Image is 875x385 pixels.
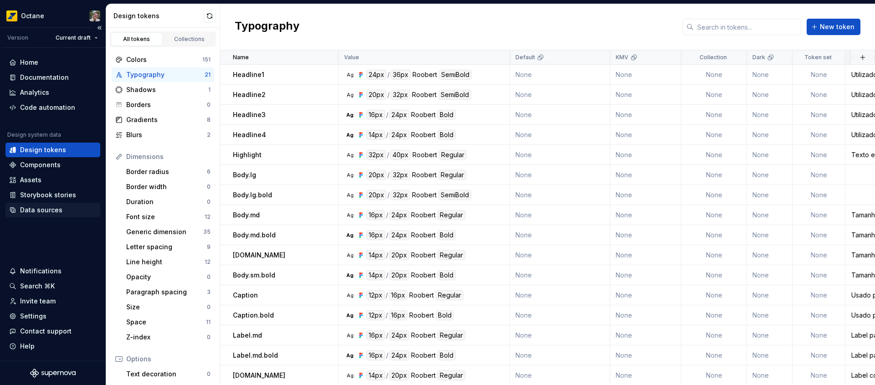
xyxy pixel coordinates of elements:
div: Components [20,160,61,169]
a: Assets [5,173,100,187]
div: / [386,230,388,240]
td: None [747,305,793,325]
p: Value [344,54,359,61]
div: Regular [438,170,466,180]
p: KMV [616,54,628,61]
div: 9 [207,243,211,251]
td: None [510,145,610,165]
div: 20px [366,190,386,200]
td: None [610,125,681,145]
img: Tiago [89,10,100,21]
div: Ag [346,231,354,239]
div: 32px [366,150,386,160]
div: Paragraph spacing [126,287,207,297]
td: None [610,265,681,285]
div: Regular [439,150,467,160]
div: Font size [126,212,205,221]
div: All tokens [114,36,160,43]
div: Collections [167,36,212,43]
a: Blurs2 [112,128,214,142]
div: 20px [389,250,409,260]
div: Ag [346,332,354,339]
p: Body.sm.bold [233,271,275,280]
p: Default [515,54,535,61]
div: Regular [436,290,463,300]
div: Version [7,34,28,41]
div: 20px [366,90,386,100]
button: Current draft [51,31,102,44]
div: 16px [389,290,407,300]
div: 14px [366,270,385,280]
a: Home [5,55,100,70]
td: None [510,65,610,85]
a: Paragraph spacing3 [123,285,214,299]
div: / [386,130,388,140]
div: Bold [436,310,454,320]
a: Shadows1 [112,82,214,97]
div: 24px [389,210,409,220]
a: Components [5,158,100,172]
div: Border width [126,182,207,191]
td: None [747,105,793,125]
td: None [681,205,747,225]
div: Settings [20,312,46,321]
td: None [610,145,681,165]
div: 24px [389,130,409,140]
td: None [793,185,845,205]
p: Headline2 [233,90,266,99]
td: None [793,285,845,305]
div: 32px [391,170,410,180]
td: None [510,245,610,265]
p: Headline1 [233,70,264,79]
div: 0 [207,370,211,378]
td: None [747,205,793,225]
div: Ag [346,352,354,359]
button: Help [5,339,100,354]
td: None [610,205,681,225]
td: None [610,185,681,205]
p: Name [233,54,249,61]
div: / [386,330,388,340]
td: None [610,285,681,305]
div: 0 [207,273,211,281]
button: OctaneTiago [2,6,104,26]
div: 24px [366,70,386,80]
td: None [681,345,747,365]
div: 36px [391,70,411,80]
span: New token [820,22,854,31]
div: Typography [126,70,205,79]
div: 24px [389,230,409,240]
td: None [610,65,681,85]
a: Invite team [5,294,100,308]
a: Gradients8 [112,113,214,127]
div: / [386,210,388,220]
a: Opacity0 [123,270,214,284]
div: Ag [346,211,354,219]
div: Options [126,354,211,364]
td: None [793,105,845,125]
td: None [681,245,747,265]
td: None [793,265,845,285]
button: Contact support [5,324,100,339]
div: SemiBold [439,70,472,80]
a: Data sources [5,203,100,217]
td: None [610,105,681,125]
div: 0 [207,183,211,190]
a: Letter spacing9 [123,240,214,254]
div: Ag [346,71,354,78]
div: Roobert [411,210,436,220]
a: Line height12 [123,255,214,269]
div: 0 [207,101,211,108]
div: Ag [346,292,354,299]
td: None [610,245,681,265]
div: Blurs [126,130,207,139]
td: None [610,305,681,325]
p: Body.lg.bold [233,190,272,200]
td: None [681,185,747,205]
div: SemiBold [438,190,471,200]
p: Token set [804,54,832,61]
td: None [793,245,845,265]
td: None [793,145,845,165]
div: Notifications [20,267,62,276]
td: None [793,345,845,365]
